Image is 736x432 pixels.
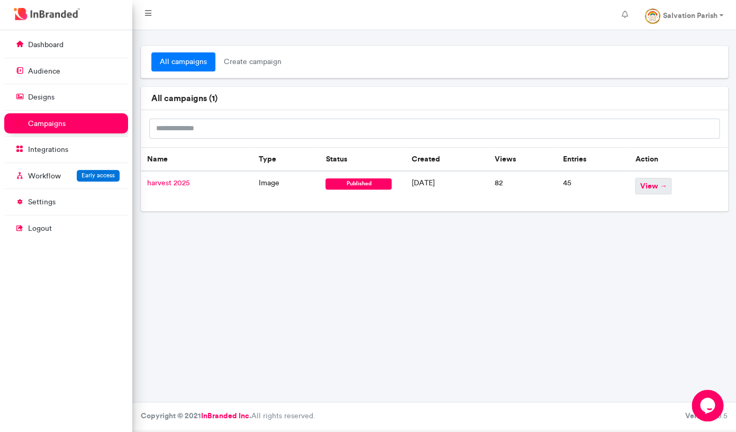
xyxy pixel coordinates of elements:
[201,411,249,420] a: InBranded Inc
[28,197,56,208] p: settings
[28,223,52,234] p: logout
[28,145,68,155] p: integrations
[405,147,488,171] th: Created
[4,34,128,55] a: dashboard
[662,11,717,20] strong: Salvation Parish
[685,411,711,420] b: Version
[252,147,320,171] th: Type
[28,92,54,103] p: designs
[28,171,61,182] p: Workflow
[11,5,83,23] img: InBranded Logo
[405,171,488,211] td: [DATE]
[215,52,290,71] span: create campaign
[147,178,190,187] span: harvest 2025
[488,171,557,211] td: 82
[28,66,60,77] p: audience
[635,178,671,194] span: view →
[81,172,115,179] span: Early access
[151,52,215,71] a: all campaigns
[644,8,660,24] img: profile dp
[4,192,128,212] a: settings
[4,139,128,159] a: integrations
[629,147,728,171] th: Action
[141,411,251,420] strong: Copyright © 2021 .
[4,61,128,81] a: audience
[28,40,63,50] p: dashboard
[636,4,732,25] a: Salvation Parish
[132,402,736,430] footer: All rights reserved.
[151,93,717,103] h6: all campaigns ( 1 )
[252,171,320,211] td: image
[557,147,629,171] th: Entries
[141,147,252,171] th: Name
[692,390,725,421] iframe: chat widget
[488,147,557,171] th: Views
[4,87,128,107] a: designs
[325,178,392,190] span: published
[28,119,66,129] p: campaigns
[557,171,629,211] td: 45
[319,147,405,171] th: Status
[685,411,728,421] div: 3.0.5
[4,113,128,133] a: campaigns
[4,166,128,186] a: WorkflowEarly access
